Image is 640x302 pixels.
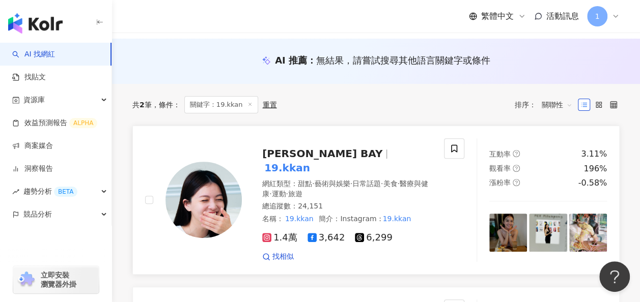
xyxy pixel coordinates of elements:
[481,11,514,22] span: 繁體中文
[262,179,432,199] div: 網紅類型 ：
[542,97,572,113] span: 關聯性
[16,271,36,288] img: chrome extension
[284,213,315,224] mark: 19.kkan
[262,147,382,160] span: [PERSON_NAME] BAY
[152,101,180,109] span: 條件 ：
[262,160,312,176] mark: 19.kkan
[599,261,630,292] iframe: Help Scout Beacon - Open
[12,164,53,174] a: 洞察報告
[184,96,259,113] span: 關鍵字：19.kkan
[515,97,578,113] div: 排序：
[340,215,381,223] span: Instagram :
[489,150,511,158] span: 互動率
[13,266,99,293] a: chrome extension立即安裝 瀏覽器外掛
[23,203,52,226] span: 競品分析
[513,179,520,186] span: question-circle
[397,179,399,188] span: ·
[132,101,152,109] div: 共 筆
[355,232,393,243] span: 6,299
[319,213,412,224] span: 簡介 ：
[381,179,383,188] span: ·
[286,190,288,198] span: ·
[381,213,412,224] mark: 19.kkan
[12,141,53,151] a: 商案媒合
[132,126,620,274] a: KOL Avatar[PERSON_NAME] BAY19.kkan網紅類型：甜點·藝術與娛樂·日常話題·美食·醫療與健康·運動·旅遊總追蹤數：24,151名稱：19.kkan簡介：Instag...
[583,163,607,174] div: 196%
[578,177,607,189] div: -0.58%
[23,88,45,111] span: 資源庫
[489,214,527,251] img: post-image
[272,252,294,262] span: 找相似
[262,215,315,223] span: 名稱 ：
[12,49,55,59] a: searchAI 找網紅
[165,162,242,238] img: KOL Avatar
[269,190,271,198] span: ·
[513,165,520,172] span: question-circle
[314,179,350,188] span: 藝術與娛樂
[262,201,432,212] div: 總追蹤數 ： 24,151
[298,179,312,188] span: 甜點
[12,188,19,195] span: rise
[8,13,63,34] img: logo
[569,214,607,251] img: post-image
[288,190,302,198] span: 旅遊
[271,190,286,198] span: 運動
[262,252,294,262] a: 找相似
[23,180,77,203] span: 趨勢分析
[54,187,77,197] div: BETA
[140,101,145,109] span: 2
[489,164,511,172] span: 觀看率
[529,214,567,251] img: post-image
[262,232,297,243] span: 1.4萬
[350,179,352,188] span: ·
[546,11,579,21] span: 活動訊息
[316,55,490,66] span: 無結果，請嘗試搜尋其他語言關鍵字或條件
[275,54,490,67] div: AI 推薦 ：
[262,179,428,198] span: 醫療與健康
[312,179,314,188] span: ·
[262,101,276,109] div: 重置
[12,118,97,128] a: 效益預測報告ALPHA
[12,72,46,82] a: 找貼文
[383,179,397,188] span: 美食
[489,178,511,187] span: 漲粉率
[513,150,520,157] span: question-circle
[41,270,76,289] span: 立即安裝 瀏覽器外掛
[581,148,607,160] div: 3.11%
[308,232,345,243] span: 3,642
[595,11,600,22] span: 1
[352,179,381,188] span: 日常話題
